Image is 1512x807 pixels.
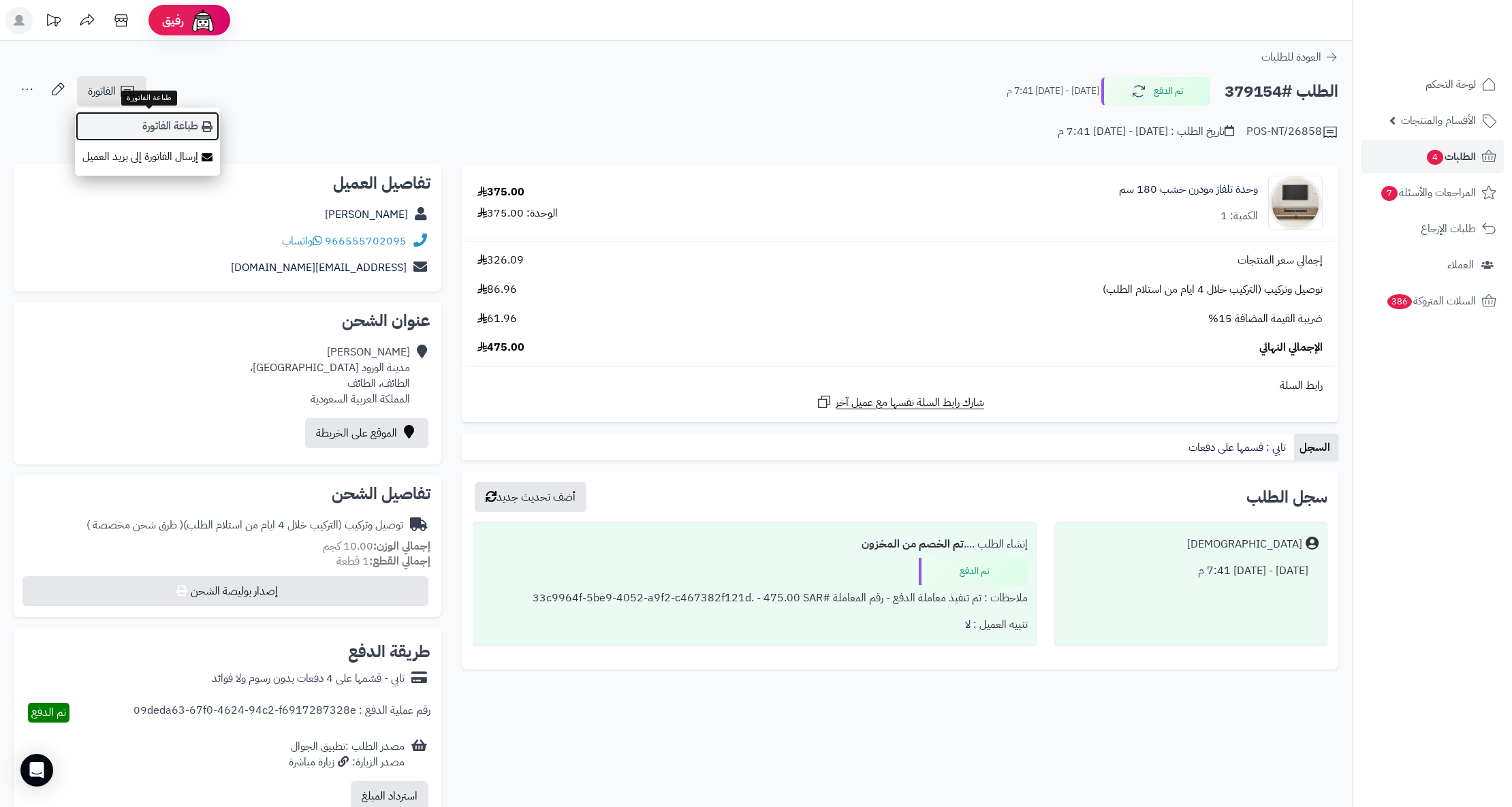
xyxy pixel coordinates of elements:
div: مصدر الزيارة: زيارة مباشرة [289,755,405,770]
span: 4 [1427,150,1444,165]
a: وحدة تلفاز مودرن خشب 180 سم [1119,182,1258,197]
a: شارك رابط السلة نفسها مع عميل آخر [816,394,984,411]
span: الأقسام والمنتجات [1401,111,1476,130]
div: رابط السلة [467,378,1333,394]
h2: تفاصيل العميل [25,175,430,191]
div: Open Intercom Messenger [20,754,53,787]
small: 10.00 كجم [323,538,430,554]
h2: تفاصيل الشحن [25,486,430,502]
a: العملاء [1361,249,1504,281]
div: رقم عملية الدفع : 09deda63-67f0-4624-94c2-f6917287328e [133,703,430,723]
span: الفاتورة [88,83,116,99]
strong: إجمالي الوزن: [373,538,430,554]
h3: سجل الطلب [1246,489,1327,505]
span: تم الدفع [31,704,66,721]
div: مصدر الطلب :تطبيق الجوال [289,739,405,770]
span: الإجمالي النهائي [1259,340,1323,355]
span: رفيق [162,12,184,29]
a: السلات المتروكة386 [1361,285,1504,317]
a: طلبات الإرجاع [1361,212,1504,245]
button: أضف تحديث جديد [475,482,586,512]
span: توصيل وتركيب (التركيب خلال 4 ايام من استلام الطلب) [1103,282,1323,298]
span: 386 [1387,294,1412,310]
div: تاريخ الطلب : [DATE] - [DATE] 7:41 م [1058,124,1234,140]
span: شارك رابط السلة نفسها مع عميل آخر [836,395,984,411]
a: [EMAIL_ADDRESS][DOMAIN_NAME] [231,259,407,276]
img: ai-face.png [189,7,217,34]
strong: إجمالي القطع: [369,553,430,569]
span: الطلبات [1426,147,1476,166]
span: 7 [1381,186,1398,202]
div: [PERSON_NAME] مدينة الورود [GEOGRAPHIC_DATA]، الطائف، الطائف المملكة العربية السعودية [250,345,410,407]
b: تم الخصم من المخزون [862,536,964,552]
div: توصيل وتركيب (التركيب خلال 4 ايام من استلام الطلب) [86,518,403,533]
a: الفاتورة [77,76,146,106]
span: السلات المتروكة [1386,291,1476,311]
span: 475.00 [477,340,524,355]
a: تحديثات المنصة [36,7,70,37]
div: الوحدة: 375.00 [477,206,558,221]
button: تم الدفع [1101,77,1210,106]
h2: عنوان الشحن [25,313,430,329]
small: [DATE] - [DATE] 7:41 م [1007,84,1099,98]
span: المراجعات والأسئلة [1380,183,1476,202]
div: إنشاء الطلب .... [482,531,1028,558]
span: لوحة التحكم [1426,75,1476,94]
a: إرسال الفاتورة إلى بريد العميل [75,142,220,172]
span: 61.96 [477,311,517,327]
span: 326.09 [477,253,524,268]
div: طباعة الفاتورة [121,91,177,106]
a: لوحة التحكم [1361,68,1504,101]
div: [DATE] - [DATE] 7:41 م [1063,558,1319,584]
h2: الطلب #379154 [1225,78,1338,106]
a: [PERSON_NAME] [325,206,408,223]
img: 1757933380-1-90x90.png [1269,176,1322,230]
div: ملاحظات : تم تنفيذ معاملة الدفع - رقم المعاملة #33c9964f-5be9-4052-a9f2-c467382f121d. - 475.00 SAR [482,585,1028,612]
span: ( طرق شحن مخصصة ) [86,517,183,533]
a: الطلبات4 [1361,140,1504,173]
div: الكمية: 1 [1220,208,1258,224]
a: طباعة الفاتورة [75,111,220,142]
a: السجل [1294,434,1338,461]
span: ضريبة القيمة المضافة 15% [1208,311,1323,327]
span: 86.96 [477,282,517,298]
span: طلبات الإرجاع [1421,219,1476,238]
a: الموقع على الخريطة [305,418,428,448]
div: تم الدفع [919,558,1028,585]
div: 375.00 [477,185,524,200]
span: العودة للطلبات [1261,49,1321,65]
a: واتساب [282,233,322,249]
a: 966555702095 [325,233,407,249]
small: 1 قطعة [336,553,430,569]
a: تابي : قسمها على دفعات [1183,434,1294,461]
span: إجمالي سعر المنتجات [1238,253,1323,268]
h2: طريقة الدفع [348,644,430,660]
button: إصدار بوليصة الشحن [22,576,428,606]
a: المراجعات والأسئلة7 [1361,176,1504,209]
span: العملاء [1447,255,1474,274]
a: العودة للطلبات [1261,49,1338,65]
div: تنبيه العميل : لا [482,612,1028,638]
img: logo-2.png [1419,30,1499,59]
div: [DEMOGRAPHIC_DATA] [1187,537,1302,552]
div: POS-NT/26858 [1246,124,1338,140]
div: تابي - قسّمها على 4 دفعات بدون رسوم ولا فوائد [212,671,405,686]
